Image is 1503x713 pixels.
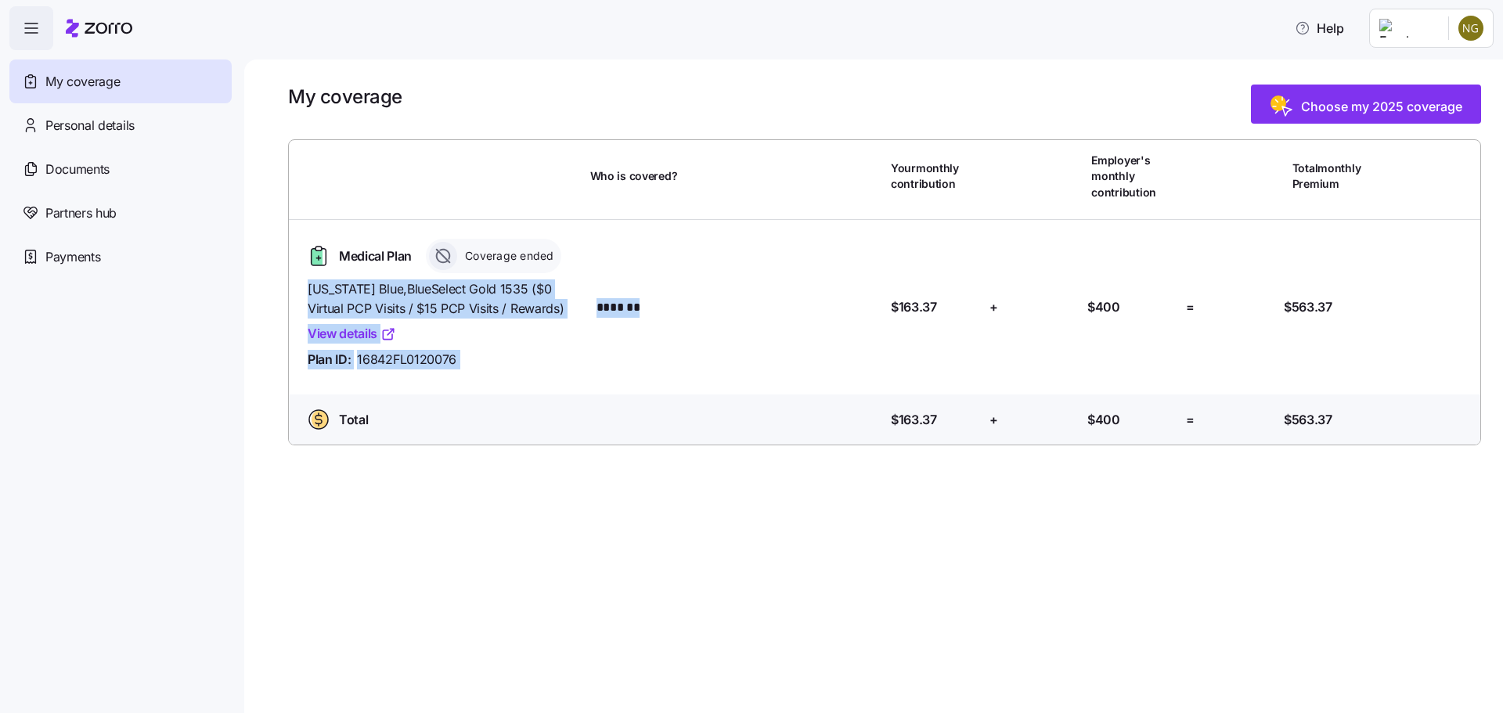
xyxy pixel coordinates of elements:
span: Total monthly Premium [1292,160,1380,193]
a: Personal details [9,103,232,147]
a: Payments [9,235,232,279]
h1: My coverage [288,85,402,109]
a: My coverage [9,59,232,103]
span: = [1186,410,1195,430]
span: [US_STATE] Blue , BlueSelect Gold 1535 ($0 Virtual PCP Visits / $15 PCP Visits / Rewards) [308,279,578,319]
span: Personal details [45,116,135,135]
span: Coverage ended [460,248,554,264]
span: Plan ID: [308,350,351,369]
span: Documents [45,160,110,179]
span: $163.37 [891,410,937,430]
span: Help [1295,19,1344,38]
span: Medical Plan [339,247,412,266]
span: Employer's monthly contribution [1091,153,1179,200]
span: Who is covered? [590,168,678,184]
a: Documents [9,147,232,191]
span: $163.37 [891,297,937,317]
span: $563.37 [1284,410,1332,430]
button: Help [1282,13,1357,44]
span: + [989,297,998,317]
span: Total [339,410,368,430]
img: Employer logo [1379,19,1436,38]
img: 45f07106942026725b572c2a3bd268e6 [1458,16,1483,41]
button: Choose my 2025 coverage [1251,85,1481,124]
span: Partners hub [45,203,117,223]
span: $400 [1087,297,1120,317]
span: $563.37 [1284,297,1332,317]
span: + [989,410,998,430]
span: Choose my 2025 coverage [1301,97,1462,116]
span: $400 [1087,410,1120,430]
span: 16842FL0120076 [357,350,456,369]
span: = [1186,297,1195,317]
span: Payments [45,247,100,267]
a: View details [308,324,396,344]
span: Your monthly contribution [891,160,979,193]
a: Partners hub [9,191,232,235]
span: My coverage [45,72,120,92]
